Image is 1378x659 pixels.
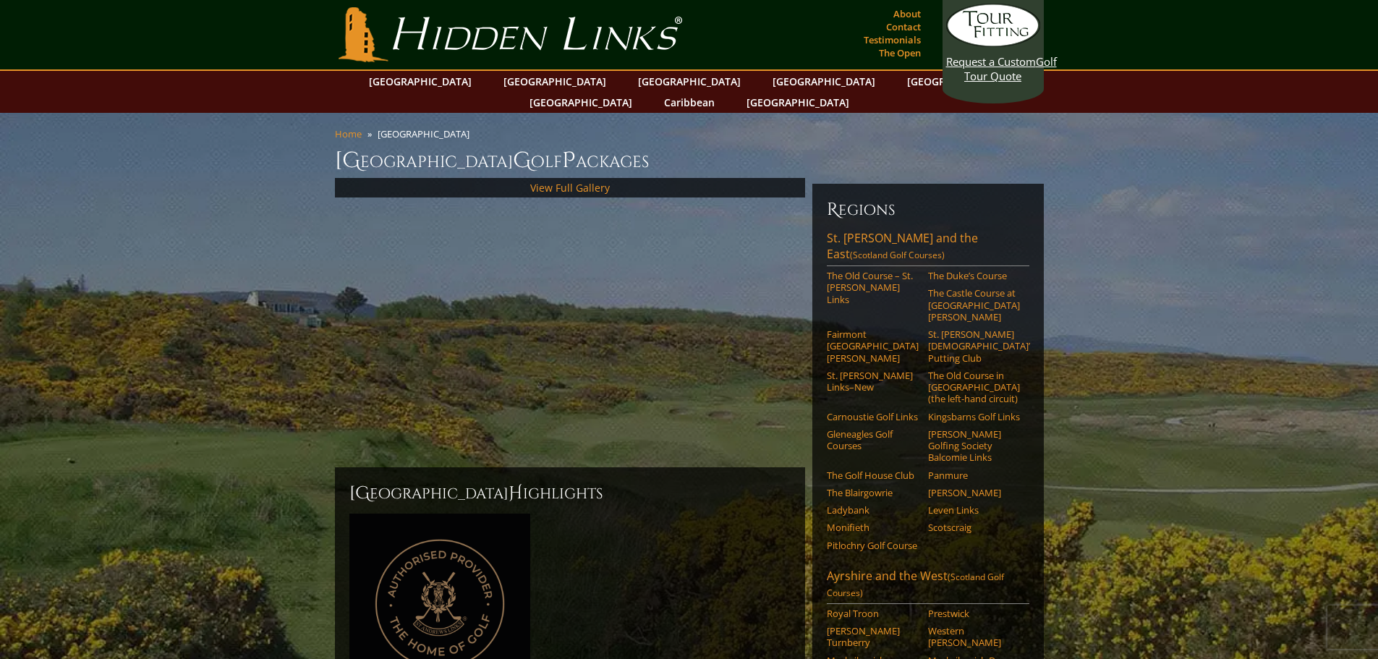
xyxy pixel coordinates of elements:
[562,146,576,175] span: P
[850,249,945,261] span: (Scotland Golf Courses)
[827,571,1004,599] span: (Scotland Golf Courses)
[860,30,924,50] a: Testimonials
[827,469,919,481] a: The Golf House Club
[946,4,1040,83] a: Request a CustomGolf Tour Quote
[827,625,919,649] a: [PERSON_NAME] Turnberry
[827,270,919,305] a: The Old Course – St. [PERSON_NAME] Links
[496,71,613,92] a: [GEOGRAPHIC_DATA]
[928,522,1020,533] a: Scotscraig
[875,43,924,63] a: The Open
[827,608,919,619] a: Royal Troon
[928,608,1020,619] a: Prestwick
[522,92,639,113] a: [GEOGRAPHIC_DATA]
[335,146,1044,175] h1: [GEOGRAPHIC_DATA] olf ackages
[513,146,531,175] span: G
[827,230,1029,266] a: St. [PERSON_NAME] and the East(Scotland Golf Courses)
[335,127,362,140] a: Home
[827,487,919,498] a: The Blairgowrie
[827,504,919,516] a: Ladybank
[827,370,919,394] a: St. [PERSON_NAME] Links–New
[928,487,1020,498] a: [PERSON_NAME]
[509,482,523,505] span: H
[827,540,919,551] a: Pitlochry Golf Course
[631,71,748,92] a: [GEOGRAPHIC_DATA]
[928,411,1020,422] a: Kingsbarns Golf Links
[827,428,919,452] a: Gleneagles Golf Courses
[946,54,1036,69] span: Request a Custom
[657,92,722,113] a: Caribbean
[378,127,475,140] li: [GEOGRAPHIC_DATA]
[928,504,1020,516] a: Leven Links
[928,270,1020,281] a: The Duke’s Course
[900,71,1017,92] a: [GEOGRAPHIC_DATA]
[530,181,610,195] a: View Full Gallery
[928,469,1020,481] a: Panmure
[928,625,1020,649] a: Western [PERSON_NAME]
[765,71,882,92] a: [GEOGRAPHIC_DATA]
[739,92,856,113] a: [GEOGRAPHIC_DATA]
[928,328,1020,364] a: St. [PERSON_NAME] [DEMOGRAPHIC_DATA]’ Putting Club
[827,568,1029,604] a: Ayrshire and the West(Scotland Golf Courses)
[827,522,919,533] a: Monifieth
[827,198,1029,221] h6: Regions
[349,482,791,505] h2: [GEOGRAPHIC_DATA] ighlights
[362,71,479,92] a: [GEOGRAPHIC_DATA]
[928,287,1020,323] a: The Castle Course at [GEOGRAPHIC_DATA][PERSON_NAME]
[827,328,919,364] a: Fairmont [GEOGRAPHIC_DATA][PERSON_NAME]
[882,17,924,37] a: Contact
[890,4,924,24] a: About
[928,428,1020,464] a: [PERSON_NAME] Golfing Society Balcomie Links
[928,370,1020,405] a: The Old Course in [GEOGRAPHIC_DATA] (the left-hand circuit)
[827,411,919,422] a: Carnoustie Golf Links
